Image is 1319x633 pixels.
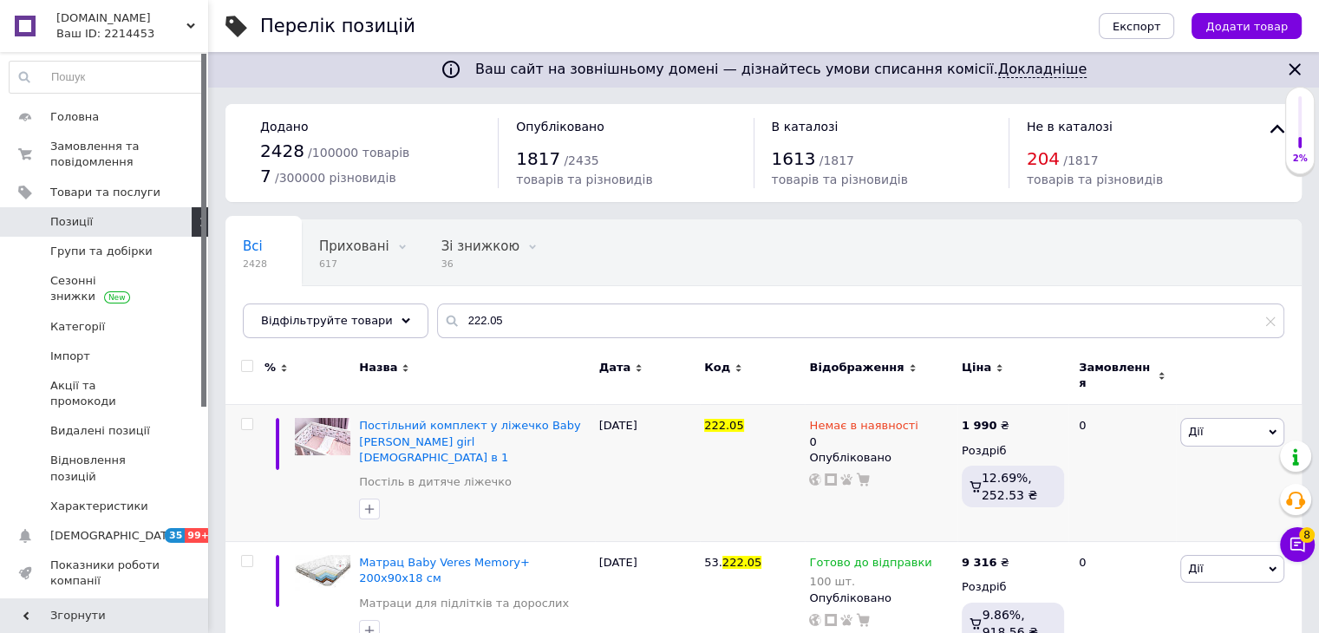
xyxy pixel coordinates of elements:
span: Акції та промокоди [50,378,160,409]
a: Докладніше [998,61,1087,78]
span: Опубліковані [243,304,333,320]
span: 1613 [772,148,816,169]
span: Відфільтруйте товари [261,314,393,327]
span: Замовлення та повідомлення [50,139,160,170]
span: Не в каталозі [1027,120,1113,134]
span: Експорт [1113,20,1161,33]
a: Постіль в дитяче ліжечко [359,474,512,490]
span: Відновлення позицій [50,453,160,484]
span: Категорії [50,319,105,335]
img: Матрас Baby Veres Memory+ 200х90х18 см [295,555,350,590]
span: Головна [50,109,99,125]
div: ₴ [962,418,1009,434]
span: 8 [1299,526,1315,542]
div: Опубліковано [809,450,952,466]
span: / 1817 [819,153,854,167]
div: [DATE] [595,405,700,542]
span: Немає в наявності [809,419,917,437]
span: товарів та різновидів [1027,173,1163,186]
span: Додано [260,120,308,134]
span: 222.05 [722,556,762,569]
button: Чат з покупцем8 [1280,527,1315,562]
input: Пошук [10,62,204,93]
span: / 300000 різновидів [275,171,396,185]
span: Товари та послуги [50,185,160,200]
span: / 100000 товарів [308,146,409,160]
input: Пошук по назві позиції, артикулу і пошуковим запитам [437,303,1284,338]
div: Перелік позицій [260,17,415,36]
span: 204 [1027,148,1060,169]
div: 0 [1068,405,1176,542]
span: В каталозі [772,120,839,134]
div: 2% [1286,153,1314,165]
div: Опубліковано [809,591,952,606]
span: 617 [319,258,389,271]
span: ditya.in.ua [56,10,186,26]
span: 2428 [260,140,304,161]
span: Ваш сайт на зовнішньому домені — дізнайтесь умови списання комісії. [475,61,1087,78]
span: % [264,360,276,375]
span: Показники роботи компанії [50,558,160,589]
span: 99+ [185,528,213,543]
span: 222.05 [704,419,744,432]
span: Назва [359,360,397,375]
div: Роздріб [962,579,1064,595]
span: Імпорт [50,349,90,364]
div: ₴ [962,555,1009,571]
a: Матрац Baby Veres Memory+ 200х90х18 см [359,556,530,584]
span: Групи та добірки [50,244,153,259]
span: 12.69%, 252.53 ₴ [982,471,1037,502]
span: 2428 [243,258,267,271]
span: 35 [165,528,185,543]
span: [DEMOGRAPHIC_DATA] [50,528,179,544]
span: Сезонні знижки [50,273,160,304]
b: 9 316 [962,556,997,569]
span: Додати товар [1205,20,1288,33]
button: Додати товар [1192,13,1302,39]
span: Код [704,360,730,375]
div: Ваш ID: 2214453 [56,26,208,42]
span: Дії [1188,562,1203,575]
span: Приховані [319,238,389,254]
img: Постельный комплект в кроватку Baby Veres Kitty girl 6 в 1 [295,418,350,454]
span: товарів та різновидів [516,173,652,186]
svg: Закрити [1284,59,1305,80]
span: 1817 [516,148,560,169]
span: Відображення [809,360,904,375]
span: товарів та різновидів [772,173,908,186]
span: Замовлення [1079,360,1153,391]
span: Характеристики [50,499,148,514]
div: 0 [809,418,917,449]
span: Ціна [962,360,991,375]
a: Матраци для підлітків та дорослих [359,596,569,611]
span: Дата [599,360,631,375]
span: Позиції [50,214,93,230]
span: / 2435 [564,153,598,167]
span: Дії [1188,425,1203,438]
span: Зі знижкою [441,238,519,254]
span: Всі [243,238,263,254]
span: Готово до відправки [809,556,931,574]
span: 36 [441,258,519,271]
span: Видалені позиції [50,423,150,439]
span: 53. [704,556,722,569]
b: 1 990 [962,419,997,432]
span: / 1817 [1063,153,1098,167]
span: Опубліковано [516,120,604,134]
button: Експорт [1099,13,1175,39]
div: Роздріб [962,443,1064,459]
div: 100 шт. [809,575,931,588]
a: Постільний комплект у ліжечко Baby [PERSON_NAME] girl [DEMOGRAPHIC_DATA] в 1 [359,419,580,463]
span: 7 [260,166,271,186]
